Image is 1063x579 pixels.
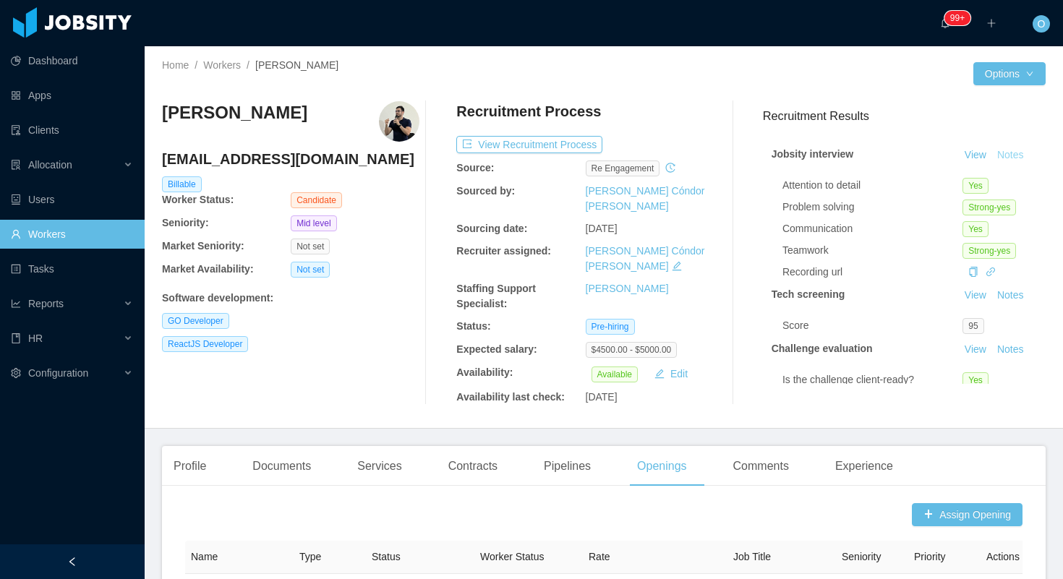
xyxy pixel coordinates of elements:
span: Actions [986,551,1020,562]
b: Market Seniority: [162,240,244,252]
span: Mid level [291,215,336,231]
h4: [EMAIL_ADDRESS][DOMAIN_NAME] [162,149,419,169]
span: Strong-yes [962,200,1016,215]
a: icon: auditClients [11,116,133,145]
div: Documents [241,446,323,486]
a: icon: profileTasks [11,254,133,283]
a: icon: appstoreApps [11,81,133,110]
span: [PERSON_NAME] [255,59,338,71]
sup: 1646 [944,11,970,25]
b: Sourced by: [456,185,515,197]
i: icon: setting [11,368,21,378]
span: Yes [962,178,989,194]
span: Strong-yes [962,243,1016,259]
a: icon: exportView Recruitment Process [456,139,602,150]
div: Contracts [437,446,509,486]
span: / [195,59,197,71]
span: [DATE] [586,391,618,403]
div: Openings [626,446,699,486]
b: Expected salary: [456,343,537,355]
a: [PERSON_NAME] Cóndor [PERSON_NAME] [586,185,705,212]
h4: Recruitment Process [456,101,601,121]
span: re engagement [586,160,660,176]
div: Pipelines [532,446,602,486]
span: Rate [589,551,610,562]
button: Optionsicon: down [973,62,1046,85]
span: ReactJS Developer [162,336,248,352]
a: icon: pie-chartDashboard [11,46,133,75]
button: Notes [991,147,1030,164]
span: Not set [291,239,330,254]
i: icon: copy [968,267,978,277]
span: Not set [291,262,330,278]
span: Worker Status [480,551,544,562]
span: $4500.00 - $5000.00 [586,342,678,358]
div: Services [346,446,413,486]
div: Experience [824,446,905,486]
span: O [1038,15,1046,33]
i: icon: plus [986,18,996,28]
span: Pre-hiring [586,319,635,335]
span: Seniority [842,551,881,562]
i: icon: line-chart [11,299,21,309]
span: [DATE] [586,223,618,234]
img: ccc897da-d295-4ffa-82b2-3dafe18b3116_68cdc5214ceda-400w.png [379,101,419,142]
div: Is the challenge client-ready? [782,372,962,387]
button: Notes [991,341,1030,359]
div: Problem solving [782,200,962,215]
b: Recruiter assigned: [456,245,551,257]
span: Status [372,551,401,562]
b: Sourcing date: [456,223,527,234]
a: icon: robotUsers [11,185,133,214]
b: Status: [456,320,490,332]
span: Priority [914,551,946,562]
div: Teamwork [782,243,962,258]
i: icon: bell [940,18,950,28]
div: Attention to detail [782,178,962,193]
span: 95 [962,318,983,334]
h3: Recruitment Results [763,107,1046,125]
span: GO Developer [162,313,229,329]
b: Software development : [162,292,273,304]
div: Communication [782,221,962,236]
a: icon: userWorkers [11,220,133,249]
strong: Challenge evaluation [772,343,873,354]
b: Staffing Support Specialist: [456,283,536,309]
span: Billable [162,176,202,192]
span: HR [28,333,43,344]
span: Yes [962,372,989,388]
button: Notes [991,287,1030,304]
div: Comments [722,446,801,486]
span: Type [299,551,321,562]
b: Seniority: [162,217,209,228]
span: Reports [28,298,64,309]
h3: [PERSON_NAME] [162,101,307,124]
span: Configuration [28,367,88,379]
button: icon: exportView Recruitment Process [456,136,602,153]
span: Allocation [28,159,72,171]
i: icon: link [986,267,996,277]
a: View [960,289,991,301]
a: Home [162,59,189,71]
span: Job Title [733,551,771,562]
a: icon: link [986,266,996,278]
span: Yes [962,221,989,237]
b: Availability last check: [456,391,565,403]
button: icon: editEdit [649,365,693,382]
strong: Jobsity interview [772,148,854,160]
a: [PERSON_NAME] [586,283,669,294]
b: Market Availability: [162,263,254,275]
div: Profile [162,446,218,486]
b: Availability: [456,366,513,378]
i: icon: edit [672,261,682,271]
span: Name [191,551,218,562]
span: Candidate [291,192,342,208]
div: Recording url [782,265,962,280]
i: icon: book [11,333,21,343]
a: View [960,149,991,160]
span: / [247,59,249,71]
b: Worker Status: [162,194,234,205]
div: Score [782,318,962,333]
a: [PERSON_NAME] Cóndor [PERSON_NAME] [586,245,705,272]
strong: Tech screening [772,288,845,300]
